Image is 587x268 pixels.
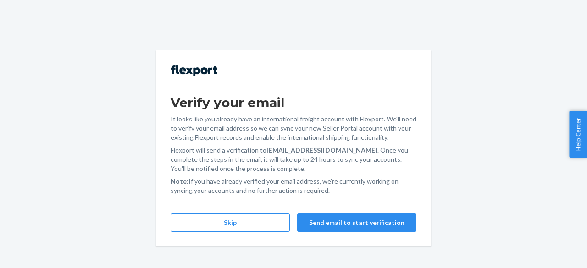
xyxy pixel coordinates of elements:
p: Flexport will send a verification to . Once you complete the steps in the email, it will take up ... [171,146,416,173]
strong: Note: [171,177,188,185]
button: Send email to start verification [297,213,416,232]
h1: Verify your email [171,94,416,111]
img: Flexport logo [171,65,217,76]
button: Skip [171,213,290,232]
button: Help Center [569,111,587,158]
p: If you have already verified your email address, we're currently working on syncing your accounts... [171,177,416,195]
p: It looks like you already have an international freight account with Flexport. We'll need to veri... [171,115,416,142]
strong: [EMAIL_ADDRESS][DOMAIN_NAME] [266,146,377,154]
